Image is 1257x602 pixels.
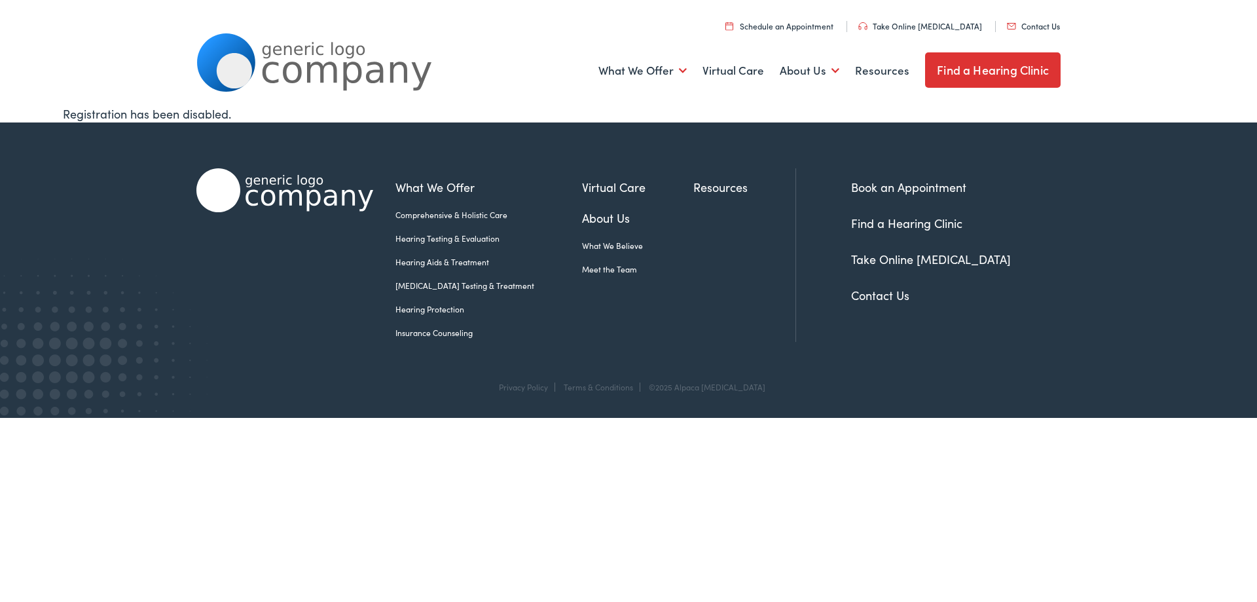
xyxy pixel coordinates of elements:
[395,256,582,268] a: Hearing Aids & Treatment
[395,178,582,196] a: What We Offer
[693,178,795,196] a: Resources
[395,209,582,221] a: Comprehensive & Holistic Care
[1007,23,1016,29] img: utility icon
[1007,20,1060,31] a: Contact Us
[851,251,1011,267] a: Take Online [MEDICAL_DATA]
[63,105,1194,122] div: Registration has been disabled.
[582,209,693,227] a: About Us
[725,22,733,30] img: utility icon
[725,20,833,31] a: Schedule an Appointment
[582,240,693,252] a: What We Believe
[642,383,765,392] div: ©2025 Alpaca [MEDICAL_DATA]
[858,22,867,30] img: utility icon
[851,215,962,231] a: Find a Hearing Clinic
[780,47,839,95] a: About Us
[851,287,909,303] a: Contact Us
[925,52,1061,88] a: Find a Hearing Clinic
[196,168,373,212] img: Alpaca Audiology
[395,327,582,339] a: Insurance Counseling
[499,381,548,392] a: Privacy Policy
[395,303,582,315] a: Hearing Protection
[395,280,582,292] a: [MEDICAL_DATA] Testing & Treatment
[395,233,582,244] a: Hearing Testing & Evaluation
[855,47,909,95] a: Resources
[858,20,982,31] a: Take Online [MEDICAL_DATA]
[582,178,693,196] a: Virtual Care
[598,47,687,95] a: What We Offer
[851,179,966,195] a: Book an Appointment
[702,47,764,95] a: Virtual Care
[582,263,693,275] a: Meet the Team
[564,381,633,392] a: Terms & Conditions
